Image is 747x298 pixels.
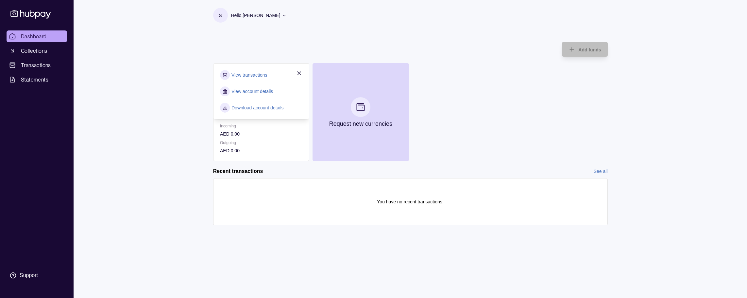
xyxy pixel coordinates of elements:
[7,30,67,42] a: Dashboard
[21,47,47,55] span: Collections
[562,42,607,57] button: Add funds
[231,71,267,79] a: View transactions
[377,198,443,205] p: You have no recent transactions.
[220,130,302,138] p: AED 0.00
[20,272,38,279] div: Support
[231,12,280,19] p: Hello, [PERSON_NAME]
[220,147,302,154] p: AED 0.00
[220,139,302,146] p: Outgoing
[213,168,263,175] h2: Recent transactions
[7,45,67,57] a: Collections
[231,104,284,111] a: Download account details
[7,74,67,85] a: Statements
[329,120,392,127] p: Request new currencies
[7,59,67,71] a: Transactions
[231,88,273,95] a: View account details
[21,61,51,69] span: Transactions
[220,122,302,130] p: Incoming
[313,63,409,161] button: Request new currencies
[7,269,67,282] a: Support
[21,32,47,40] span: Dashboard
[578,47,601,52] span: Add funds
[594,168,608,175] a: See all
[219,12,222,19] p: S
[21,76,48,84] span: Statements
